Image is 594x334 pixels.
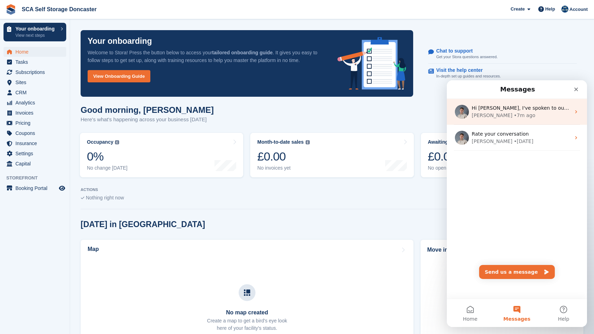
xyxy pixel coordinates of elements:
h2: [DATE] in [GEOGRAPHIC_DATA] [81,220,205,229]
span: Insurance [15,138,57,148]
span: Pricing [15,118,57,128]
div: • [DATE] [67,57,87,65]
div: 0% [87,149,128,164]
p: Create a map to get a bird's eye look here of your facility's status. [207,317,287,332]
span: CRM [15,88,57,97]
img: map-icn-33ee37083ee616e46c38cad1a60f524a97daa1e2b2c8c0bc3eb3415660979fc1.svg [244,289,250,296]
h3: No map created [207,309,287,316]
p: In-depth set up guides and resources. [436,73,501,79]
img: onboarding-info-6c161a55d2c0e0a8cae90662b2fe09162a5109e8cc188191df67fb4f79e88e88.svg [337,37,406,90]
a: menu [4,88,66,97]
a: Chat to support Get your Stora questions answered. [428,45,577,64]
img: icon-info-grey-7440780725fd019a000dd9b08b2336e03edf1995a4989e88bcd33f0948082b44.svg [306,140,310,144]
span: Help [111,236,122,241]
p: Here's what's happening across your business [DATE] [81,116,214,124]
span: Capital [15,159,57,169]
span: Messages [56,236,83,241]
p: Chat to support [436,48,492,54]
span: Storefront [6,175,70,182]
span: Analytics [15,98,57,108]
a: Your onboarding View next steps [4,23,66,41]
iframe: Intercom live chat [447,80,587,327]
a: Visit the help center In-depth set up guides and resources. [428,64,577,83]
a: Preview store [58,184,66,192]
a: Awaiting payment £0.00 No open invoices [421,133,584,177]
a: menu [4,108,66,118]
a: Occupancy 0% No change [DATE] [80,133,243,177]
img: Profile image for Bradley [8,50,22,64]
div: [PERSON_NAME] [25,57,66,65]
a: menu [4,57,66,67]
button: Messages [47,219,93,247]
span: Settings [15,149,57,158]
div: Awaiting payment [428,139,470,145]
span: Create [511,6,525,13]
span: Invoices [15,108,57,118]
div: Occupancy [87,139,113,145]
a: menu [4,77,66,87]
h2: Move ins / outs [427,246,577,254]
p: View next steps [15,32,57,39]
span: Nothing right now [86,195,124,200]
span: Account [569,6,588,13]
div: • 7m ago [67,32,88,39]
p: Welcome to Stora! Press the button below to access your . It gives you easy to follow steps to ge... [88,49,326,64]
span: Tasks [15,57,57,67]
img: blank_slate_check_icon-ba018cac091ee9be17c0a81a6c232d5eb81de652e7a59be601be346b1b6ddf79.svg [81,197,84,199]
img: stora-icon-8386f47178a22dfd0bd8f6a31ec36ba5ce8667c1dd55bd0f319d3a0aa187defe.svg [6,4,16,15]
p: Get your Stora questions answered. [436,54,498,60]
button: Send us a message [32,185,108,199]
a: SCA Self Storage Doncaster [19,4,100,15]
h1: Good morning, [PERSON_NAME] [81,105,214,115]
p: Your onboarding [15,26,57,31]
span: Subscriptions [15,67,57,77]
a: menu [4,47,66,57]
h2: Map [88,246,99,252]
span: Home [15,47,57,57]
a: menu [4,118,66,128]
a: menu [4,138,66,148]
div: £0.00 [428,149,476,164]
a: menu [4,149,66,158]
a: Month-to-date sales £0.00 No invoices yet [250,133,414,177]
p: Your onboarding [88,37,152,45]
div: £0.00 [257,149,309,164]
a: menu [4,128,66,138]
span: Home [16,236,30,241]
a: menu [4,159,66,169]
div: [PERSON_NAME] [25,32,66,39]
span: Sites [15,77,57,87]
span: Coupons [15,128,57,138]
a: menu [4,98,66,108]
span: Booking Portal [15,183,57,193]
div: No change [DATE] [87,165,128,171]
button: Help [94,219,140,247]
span: Rate your conversation [25,51,82,56]
a: View Onboarding Guide [88,70,150,82]
a: menu [4,67,66,77]
p: Visit the help center [436,67,496,73]
div: Month-to-date sales [257,139,303,145]
p: ACTIONS [81,188,583,192]
div: No invoices yet [257,165,309,171]
a: menu [4,183,66,193]
img: icon-info-grey-7440780725fd019a000dd9b08b2336e03edf1995a4989e88bcd33f0948082b44.svg [115,140,119,144]
span: Help [545,6,555,13]
img: Sam Chapman [561,6,568,13]
div: No open invoices [428,165,476,171]
strong: tailored onboarding guide [212,50,273,55]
